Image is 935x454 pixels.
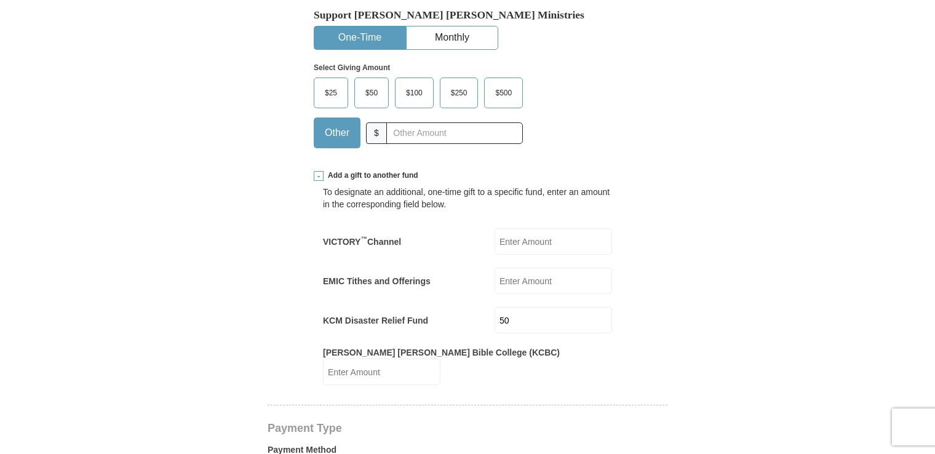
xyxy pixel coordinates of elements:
[324,170,418,181] span: Add a gift to another fund
[323,359,440,385] input: Enter Amount
[319,124,356,142] span: Other
[445,84,474,102] span: $250
[323,314,428,327] label: KCM Disaster Relief Fund
[323,275,431,287] label: EMIC Tithes and Offerings
[407,26,498,49] button: Monthly
[319,84,343,102] span: $25
[360,235,367,242] sup: ™
[314,9,621,22] h5: Support [PERSON_NAME] [PERSON_NAME] Ministries
[400,84,429,102] span: $100
[495,268,612,294] input: Enter Amount
[359,84,384,102] span: $50
[495,307,612,333] input: Enter Amount
[268,423,667,433] h4: Payment Type
[314,26,405,49] button: One-Time
[323,236,401,248] label: VICTORY Channel
[314,63,390,72] strong: Select Giving Amount
[323,186,612,210] div: To designate an additional, one-time gift to a specific fund, enter an amount in the correspondin...
[366,122,387,144] span: $
[386,122,523,144] input: Other Amount
[323,346,560,359] label: [PERSON_NAME] [PERSON_NAME] Bible College (KCBC)
[495,228,612,255] input: Enter Amount
[489,84,518,102] span: $500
